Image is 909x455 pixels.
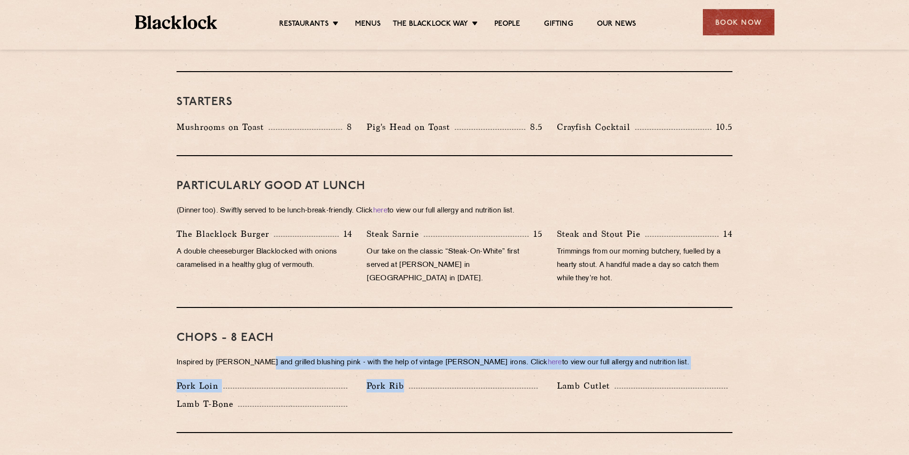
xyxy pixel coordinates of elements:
a: The Blacklock Way [393,20,468,30]
h3: Chops - 8 each [177,332,732,344]
p: Inspired by [PERSON_NAME] and grilled blushing pink - with the help of vintage [PERSON_NAME] iron... [177,356,732,370]
p: Our take on the classic “Steak-On-White” first served at [PERSON_NAME] in [GEOGRAPHIC_DATA] in [D... [366,245,542,286]
p: Steak Sarnie [366,227,424,241]
p: Trimmings from our morning butchery, fuelled by a hearty stout. A handful made a day so catch the... [557,245,732,286]
p: Pork Rib [366,379,409,392]
a: Gifting [544,20,573,30]
a: Restaurants [279,20,329,30]
p: Crayfish Cocktail [557,120,635,134]
a: Our News [597,20,637,30]
p: The Blacklock Burger [177,227,274,241]
div: Book Now [703,9,774,35]
p: Lamb Cutlet [557,379,615,392]
p: 8 [342,121,352,133]
p: 14 [719,228,732,240]
p: 10.5 [711,121,732,133]
h3: Starters [177,96,732,108]
p: 15 [529,228,543,240]
p: Lamb T-Bone [177,397,238,411]
a: Menus [355,20,381,30]
p: Pork Loin [177,379,223,392]
p: 8.5 [525,121,543,133]
p: 14 [339,228,353,240]
h3: PARTICULARLY GOOD AT LUNCH [177,180,732,192]
p: A double cheeseburger Blacklocked with onions caramelised in a healthy glug of vermouth. [177,245,352,272]
a: here [548,359,562,366]
p: (Dinner too). Swiftly served to be lunch-break-friendly. Click to view our full allergy and nutri... [177,204,732,218]
p: Mushrooms on Toast [177,120,269,134]
a: here [373,207,387,214]
p: Steak and Stout Pie [557,227,645,241]
a: People [494,20,520,30]
p: Pig's Head on Toast [366,120,455,134]
img: BL_Textured_Logo-footer-cropped.svg [135,15,218,29]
